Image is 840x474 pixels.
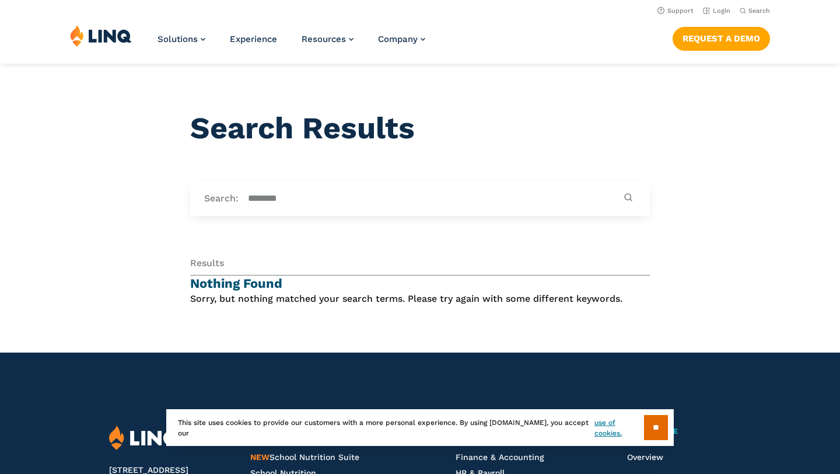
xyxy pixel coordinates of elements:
[703,7,730,15] a: Login
[109,426,180,451] img: LINQ | K‑12 Software
[157,25,425,63] nav: Primary Navigation
[230,34,277,44] a: Experience
[166,409,674,446] div: This site uses cookies to provide our customers with a more personal experience. By using [DOMAIN...
[204,192,239,205] label: Search:
[594,417,644,438] a: use of cookies.
[302,34,353,44] a: Resources
[190,111,650,146] h1: Search Results
[673,27,770,50] a: Request a Demo
[673,25,770,50] nav: Button Navigation
[657,7,694,15] a: Support
[378,34,425,44] a: Company
[621,193,636,204] button: Submit Search
[190,292,650,306] p: Sorry, but nothing matched your search terms. Please try again with some different keywords.
[740,6,770,15] button: Open Search Bar
[70,25,132,47] img: LINQ | K‑12 Software
[378,34,418,44] span: Company
[190,276,650,292] h4: Nothing Found
[190,257,650,275] div: Results
[302,34,346,44] span: Resources
[748,7,770,15] span: Search
[627,426,731,438] a: Experience
[157,34,205,44] a: Solutions
[157,34,198,44] span: Solutions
